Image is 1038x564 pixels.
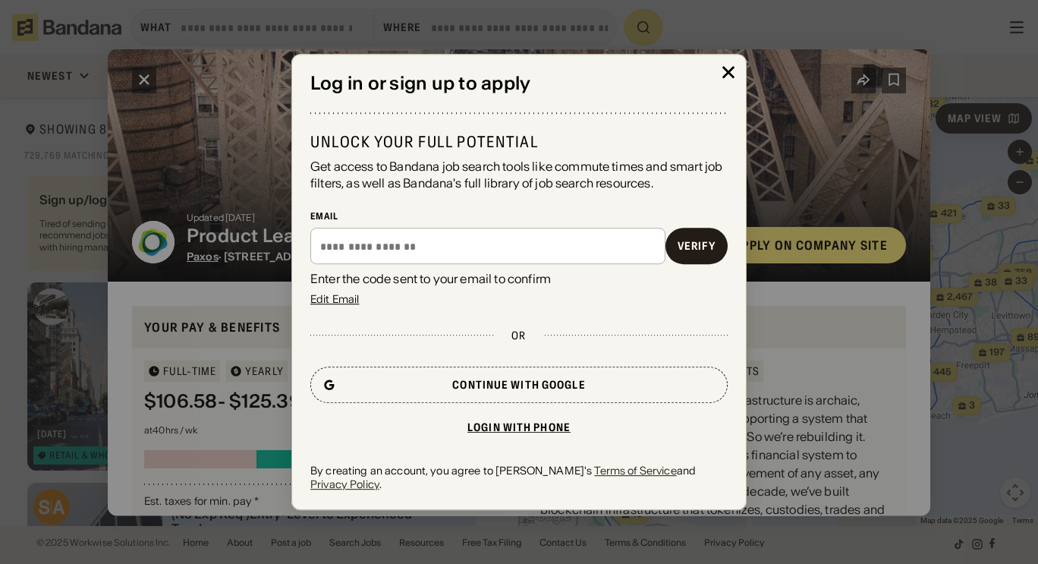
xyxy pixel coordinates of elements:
[310,270,728,287] div: Enter the code sent to your email to confirm
[310,477,379,491] a: Privacy Policy
[511,329,526,342] div: or
[452,380,585,390] div: Continue with Google
[594,464,676,477] a: Terms of Service
[678,241,716,251] div: Verify
[310,210,728,222] div: Email
[310,132,728,152] div: Unlock your full potential
[310,73,728,95] div: Log in or sign up to apply
[310,294,359,304] div: Edit Email
[467,422,571,433] div: Login with phone
[310,464,728,491] div: By creating an account, you agree to [PERSON_NAME]'s and .
[310,158,728,192] div: Get access to Bandana job search tools like commute times and smart job filters, as well as Banda...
